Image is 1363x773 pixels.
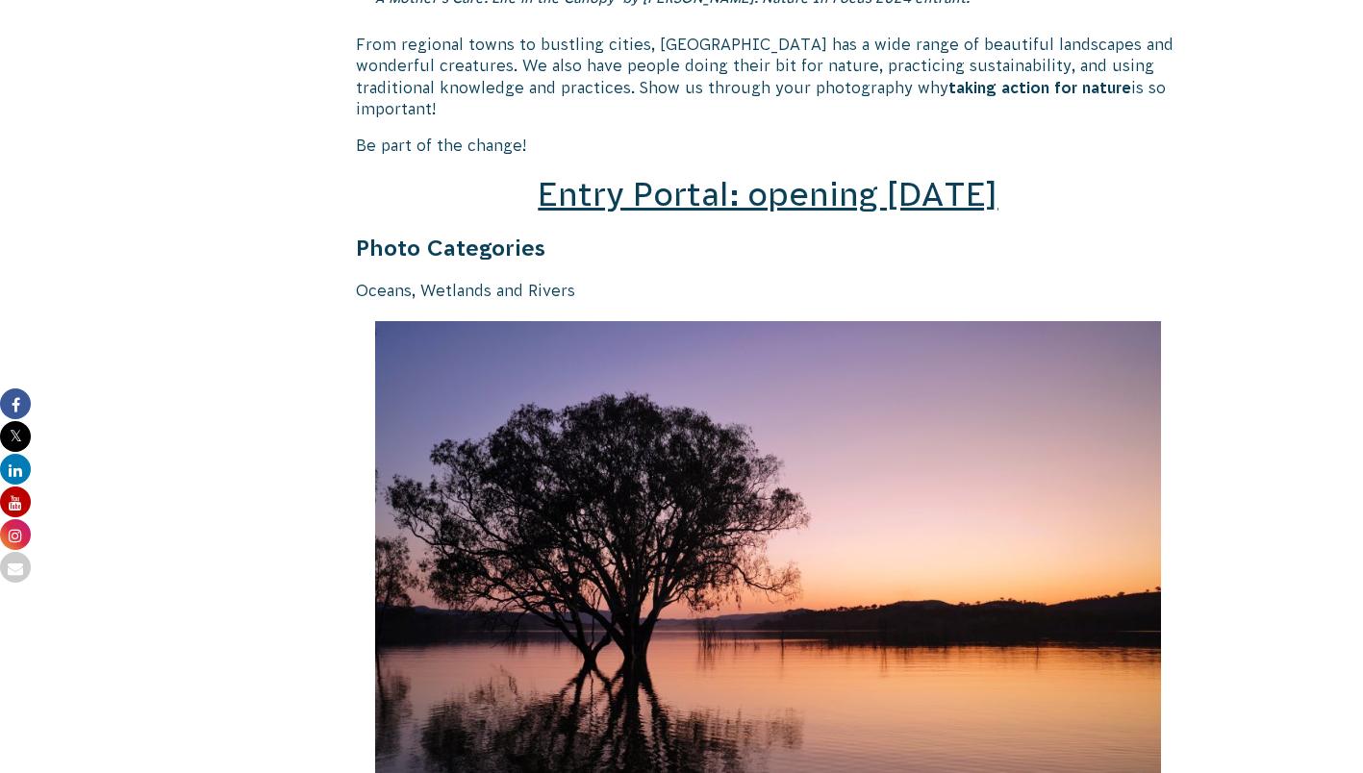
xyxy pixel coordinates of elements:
[948,79,1131,96] strong: taking action for nature
[356,135,1181,156] p: Be part of the change!
[538,176,997,212] a: Entry Portal: opening [DATE]
[356,34,1181,120] p: From regional towns to bustling cities, [GEOGRAPHIC_DATA] has a wide range of beautiful landscape...
[356,280,1181,301] p: Oceans, Wetlands and Rivers
[356,236,545,261] strong: Photo Categories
